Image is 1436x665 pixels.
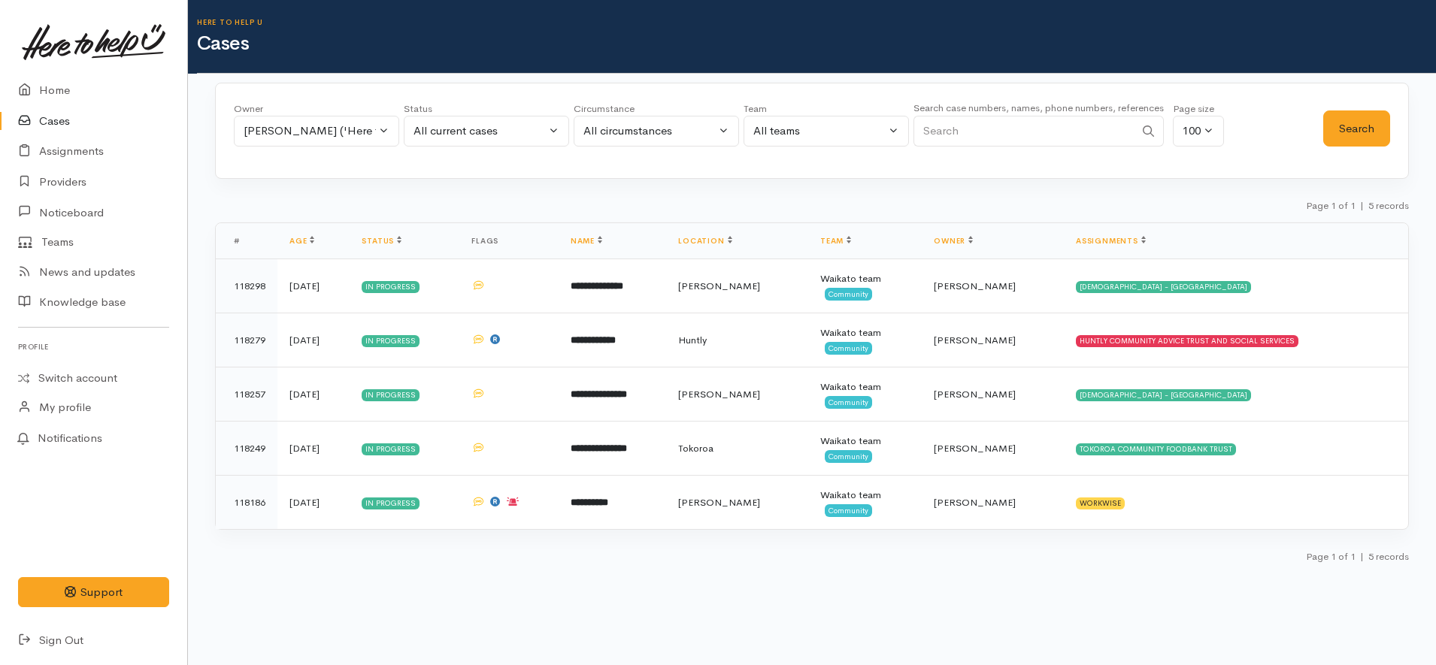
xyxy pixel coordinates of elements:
[820,488,910,503] div: Waikato team
[825,450,872,462] span: Community
[277,476,350,530] td: [DATE]
[678,388,760,401] span: [PERSON_NAME]
[216,259,277,313] td: 118298
[362,281,420,293] div: In progress
[362,335,420,347] div: In progress
[1076,281,1251,293] div: [DEMOGRAPHIC_DATA] - [GEOGRAPHIC_DATA]
[414,122,546,140] div: All current cases
[934,280,1016,292] span: [PERSON_NAME]
[1306,550,1409,563] small: Page 1 of 1 5 records
[753,122,886,140] div: All teams
[197,33,1436,55] h1: Cases
[825,288,872,300] span: Community
[277,367,350,422] td: [DATE]
[1173,116,1224,147] button: 100
[571,236,602,246] a: Name
[216,223,277,259] th: #
[1360,199,1364,212] span: |
[216,422,277,476] td: 118249
[1360,550,1364,563] span: |
[820,379,910,394] div: Waikato team
[825,396,872,408] span: Community
[820,325,910,340] div: Waikato team
[744,101,909,116] div: Team
[1076,443,1236,455] div: TOKOROA COMMUNITY FOODBANK TRUST
[744,116,909,147] button: All teams
[404,101,569,116] div: Status
[934,496,1016,509] span: [PERSON_NAME]
[289,236,314,246] a: Age
[678,236,732,246] a: Location
[234,116,399,147] button: Katarina Daly ('Here to help u')
[934,236,973,246] a: Owner
[678,280,760,292] span: [PERSON_NAME]
[1323,110,1390,147] button: Search
[234,101,399,116] div: Owner
[678,442,713,455] span: Tokoroa
[277,259,350,313] td: [DATE]
[934,442,1016,455] span: [PERSON_NAME]
[825,342,872,354] span: Community
[459,223,559,259] th: Flags
[1306,199,1409,212] small: Page 1 of 1 5 records
[678,496,760,509] span: [PERSON_NAME]
[1076,335,1298,347] div: HUNTLY COMMUNITY ADVICE TRUST AND SOCIAL SERVICES
[913,101,1164,114] small: Search case numbers, names, phone numbers, references
[825,504,872,516] span: Community
[362,389,420,401] div: In progress
[244,122,376,140] div: [PERSON_NAME] ('Here to help u')
[362,497,420,509] div: In progress
[934,388,1016,401] span: [PERSON_NAME]
[1076,389,1251,401] div: [DEMOGRAPHIC_DATA] - [GEOGRAPHIC_DATA]
[362,443,420,455] div: In progress
[216,476,277,530] td: 118186
[216,313,277,367] td: 118279
[574,116,739,147] button: All circumstances
[1173,101,1224,116] div: Page size
[934,334,1016,346] span: [PERSON_NAME]
[18,337,169,357] h6: Profile
[362,236,401,246] a: Status
[277,422,350,476] td: [DATE]
[678,334,707,346] span: Huntly
[820,236,851,246] a: Team
[216,367,277,422] td: 118257
[574,101,739,116] div: Circumstance
[197,18,1436,26] h6: Here to help u
[820,271,910,286] div: Waikato team
[1076,497,1125,509] div: WORKWISE
[1183,122,1201,140] div: 100
[820,434,910,449] div: Waikato team
[583,122,716,140] div: All circumstances
[18,577,169,608] button: Support
[404,116,569,147] button: All current cases
[1076,236,1146,246] a: Assignments
[913,116,1135,147] input: Search
[277,313,350,367] td: [DATE]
